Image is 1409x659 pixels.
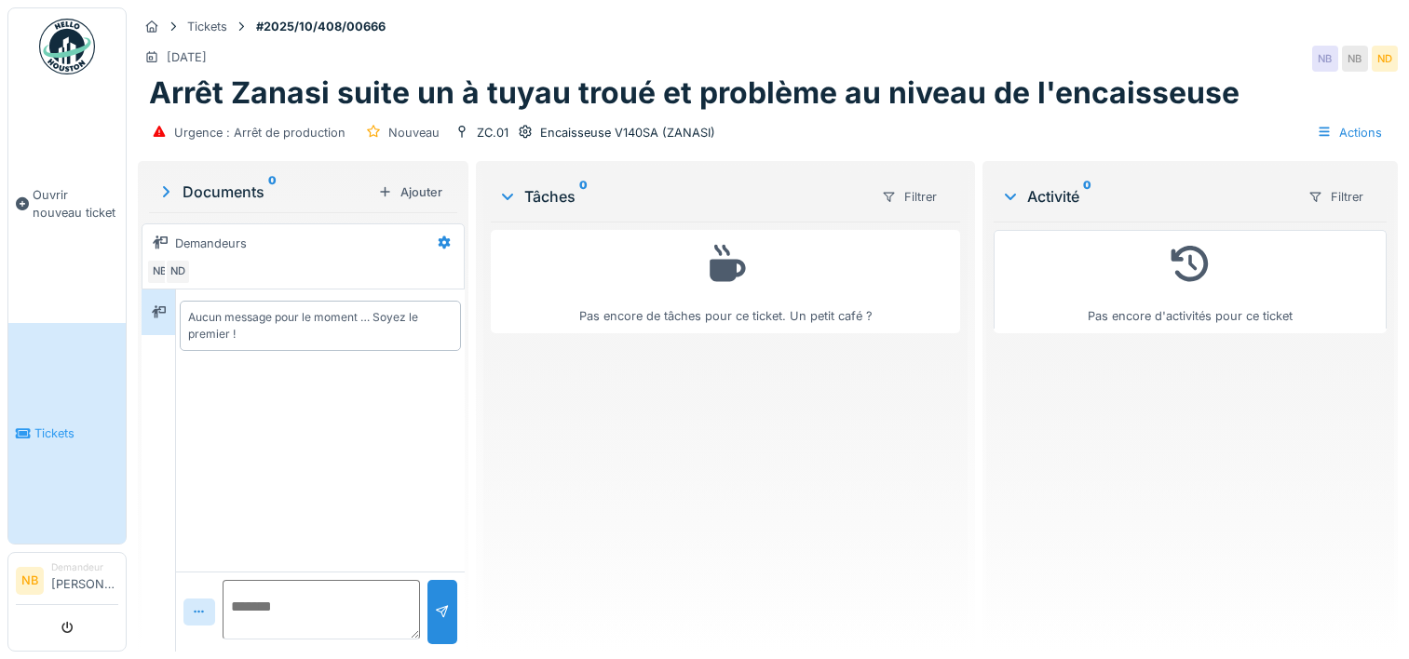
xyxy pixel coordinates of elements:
div: Tickets [187,18,227,35]
li: [PERSON_NAME] [51,560,118,600]
div: Filtrer [874,183,945,210]
div: [DATE] [167,48,207,66]
div: Documents [156,181,371,203]
img: Badge_color-CXgf-gQk.svg [39,19,95,74]
span: Ouvrir nouveau ticket [33,186,118,222]
a: NB Demandeur[PERSON_NAME] [16,560,118,605]
div: Filtrer [1300,183,1372,210]
a: Ouvrir nouveau ticket [8,85,126,323]
div: Ajouter [371,180,450,205]
div: NB [146,259,172,285]
div: Aucun message pour le moment … Soyez le premier ! [188,309,453,343]
sup: 0 [579,185,588,208]
div: Actions [1308,119,1390,146]
div: ND [165,259,191,285]
div: NB [1312,46,1338,72]
div: Activité [1001,185,1293,208]
div: Tâches [498,185,866,208]
span: Tickets [34,424,118,442]
div: Encaisseuse V140SA (ZANASI) [540,124,715,141]
h1: Arrêt Zanasi suite un à tuyau troué et problème au niveau de l'encaisseuse [149,75,1240,111]
div: Demandeur [51,560,118,574]
li: NB [16,567,44,595]
div: Demandeurs [175,235,247,252]
div: Urgence : Arrêt de production [174,124,345,141]
div: Nouveau [388,124,440,141]
sup: 0 [268,181,277,203]
sup: 0 [1083,185,1091,208]
strong: #2025/10/408/00666 [249,18,393,35]
div: ND [1372,46,1398,72]
a: Tickets [8,323,126,544]
div: NB [1342,46,1368,72]
div: Pas encore de tâches pour ce ticket. Un petit café ? [503,238,948,325]
div: ZC.01 [477,124,508,141]
div: Pas encore d'activités pour ce ticket [1006,238,1375,325]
